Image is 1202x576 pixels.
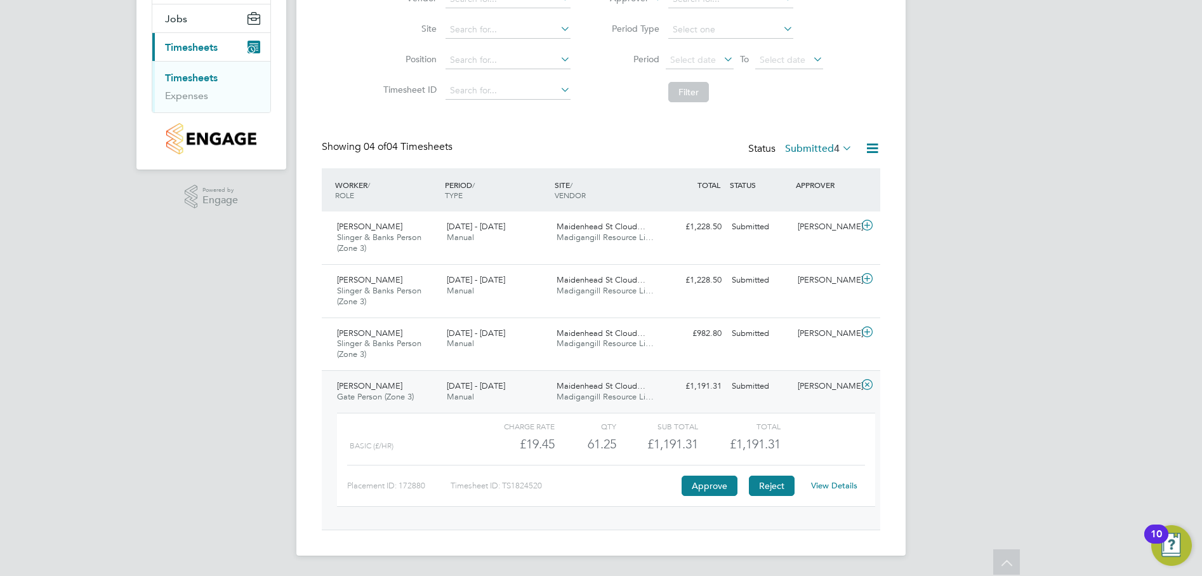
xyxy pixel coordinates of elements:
span: Slinger & Banks Person (Zone 3) [337,232,421,253]
span: Maidenhead St Cloud… [557,221,645,232]
span: 04 Timesheets [364,140,452,153]
span: Jobs [165,13,187,25]
span: Timesheets [165,41,218,53]
span: 04 of [364,140,386,153]
span: [PERSON_NAME] [337,328,402,338]
div: £1,228.50 [661,217,727,238]
span: [DATE] - [DATE] [447,221,505,232]
span: Engage [202,195,238,206]
span: 4 [834,142,840,155]
span: Manual [447,285,474,296]
div: £1,228.50 [661,270,727,291]
span: Maidenhead St Cloud… [557,274,645,285]
span: Slinger & Banks Person (Zone 3) [337,285,421,307]
span: Slinger & Banks Person (Zone 3) [337,338,421,359]
a: Timesheets [165,72,218,84]
label: Period Type [602,23,659,34]
div: SITE [551,173,661,206]
div: WORKER [332,173,442,206]
span: [DATE] - [DATE] [447,274,505,285]
a: Powered byEngage [185,185,239,209]
a: Expenses [165,90,208,102]
a: Go to home page [152,123,271,154]
span: To [736,51,753,67]
button: Jobs [152,4,270,32]
div: Sub Total [616,419,698,434]
span: Manual [447,338,474,349]
button: Filter [668,82,709,102]
span: [PERSON_NAME] [337,221,402,232]
div: £982.80 [661,323,727,344]
div: Submitted [727,270,793,291]
span: [DATE] - [DATE] [447,380,505,391]
label: Period [602,53,659,65]
span: Powered by [202,185,238,196]
span: Madigangill Resource Li… [557,285,654,296]
div: APPROVER [793,173,859,196]
div: 10 [1151,534,1162,551]
div: Total [698,419,780,434]
div: Status [748,140,855,158]
span: £1,191.31 [730,436,781,452]
div: £1,191.31 [661,376,727,397]
span: ROLE [335,190,354,200]
input: Select one [668,21,793,39]
button: Open Resource Center, 10 new notifications [1151,525,1192,566]
div: Timesheets [152,61,270,112]
span: VENDOR [555,190,586,200]
span: Manual [447,232,474,243]
div: [PERSON_NAME] [793,217,859,238]
div: Showing [322,140,455,154]
label: Site [380,23,437,34]
span: Madigangill Resource Li… [557,338,654,349]
span: Basic (£/HR) [350,441,393,450]
input: Search for... [446,51,571,69]
div: QTY [555,419,616,434]
span: Select date [670,54,716,65]
span: Manual [447,391,474,402]
label: Timesheet ID [380,84,437,95]
span: Maidenhead St Cloud… [557,328,645,338]
span: Select date [760,54,805,65]
span: / [570,180,572,190]
div: Timesheet ID: TS1824520 [451,476,678,496]
input: Search for... [446,82,571,100]
span: / [472,180,475,190]
div: STATUS [727,173,793,196]
div: Charge rate [473,419,555,434]
span: Maidenhead St Cloud… [557,380,645,391]
input: Search for... [446,21,571,39]
span: TOTAL [697,180,720,190]
div: Submitted [727,376,793,397]
span: Gate Person (Zone 3) [337,391,414,402]
span: [PERSON_NAME] [337,274,402,285]
div: [PERSON_NAME] [793,270,859,291]
div: PERIOD [442,173,551,206]
div: [PERSON_NAME] [793,323,859,344]
div: Placement ID: 172880 [347,476,451,496]
div: £1,191.31 [616,434,698,455]
label: Position [380,53,437,65]
span: Madigangill Resource Li… [557,391,654,402]
a: View Details [811,480,857,491]
span: / [367,180,370,190]
span: Madigangill Resource Li… [557,232,654,243]
button: Approve [682,476,737,496]
div: £19.45 [473,434,555,455]
div: 61.25 [555,434,616,455]
img: countryside-properties-logo-retina.png [166,123,256,154]
div: [PERSON_NAME] [793,376,859,397]
button: Reject [749,476,795,496]
span: TYPE [445,190,463,200]
label: Submitted [785,142,852,155]
div: Submitted [727,323,793,344]
span: [DATE] - [DATE] [447,328,505,338]
span: [PERSON_NAME] [337,380,402,391]
button: Timesheets [152,33,270,61]
div: Submitted [727,217,793,238]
